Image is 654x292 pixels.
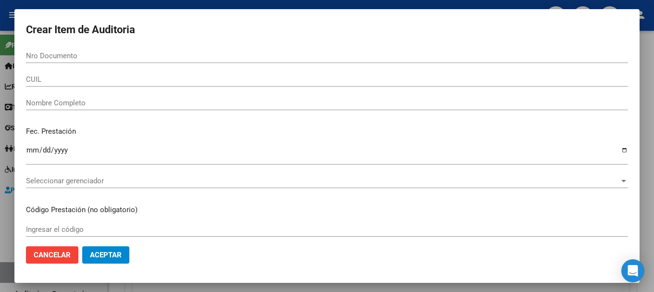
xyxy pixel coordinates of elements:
span: Cancelar [34,251,71,259]
div: Open Intercom Messenger [621,259,644,282]
p: Código Prestación (no obligatorio) [26,204,628,216]
button: Cancelar [26,246,78,264]
button: Aceptar [82,246,129,264]
h2: Crear Item de Auditoria [26,21,628,39]
p: Fec. Prestación [26,126,628,137]
span: Seleccionar gerenciador [26,177,619,185]
span: Aceptar [90,251,122,259]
